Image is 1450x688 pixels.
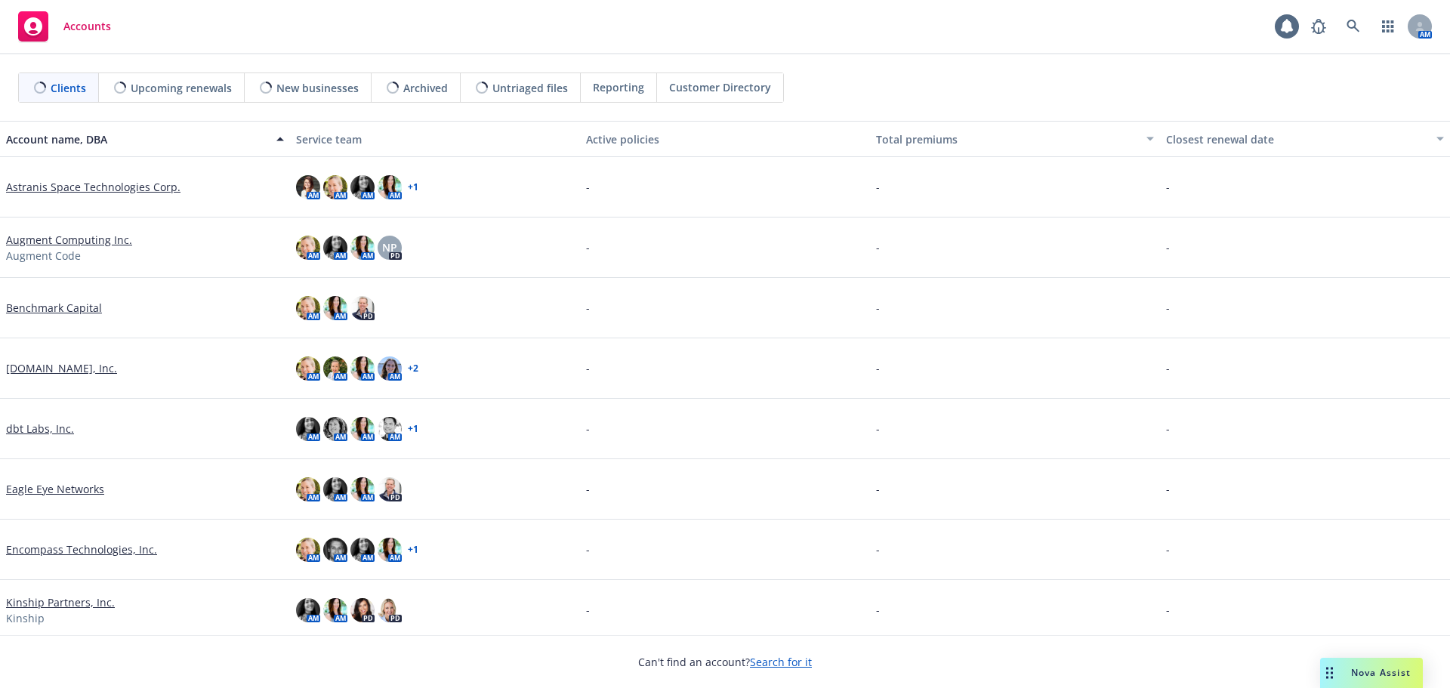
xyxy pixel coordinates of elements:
img: photo [296,236,320,260]
img: photo [323,356,347,381]
img: photo [350,598,375,622]
img: photo [296,417,320,441]
a: + 1 [408,183,418,192]
span: Customer Directory [669,79,771,95]
span: - [1166,360,1170,376]
button: Total premiums [870,121,1160,157]
a: dbt Labs, Inc. [6,421,74,437]
span: - [586,360,590,376]
a: Kinship Partners, Inc. [6,594,115,610]
span: - [1166,421,1170,437]
span: - [1166,239,1170,255]
div: Service team [296,131,574,147]
a: Eagle Eye Networks [6,481,104,497]
span: - [586,541,590,557]
a: + 1 [408,545,418,554]
img: photo [378,477,402,501]
span: Accounts [63,20,111,32]
img: photo [350,175,375,199]
span: Upcoming renewals [131,80,232,96]
a: + 2 [408,364,418,373]
span: - [876,541,880,557]
a: Benchmark Capital [6,300,102,316]
img: photo [296,356,320,381]
img: photo [323,417,347,441]
span: - [876,360,880,376]
span: - [1166,481,1170,497]
a: Augment Computing Inc. [6,232,132,248]
span: - [876,239,880,255]
span: - [586,179,590,195]
img: photo [323,538,347,562]
img: photo [378,538,402,562]
span: - [876,300,880,316]
span: - [586,300,590,316]
img: photo [350,417,375,441]
button: Closest renewal date [1160,121,1450,157]
span: - [876,481,880,497]
span: - [586,421,590,437]
span: - [1166,602,1170,618]
img: photo [323,175,347,199]
span: - [1166,300,1170,316]
img: photo [378,356,402,381]
img: photo [323,598,347,622]
div: Active policies [586,131,864,147]
a: Search for it [750,655,812,669]
span: - [876,179,880,195]
span: - [1166,179,1170,195]
span: Archived [403,80,448,96]
span: Augment Code [6,248,81,264]
span: Clients [51,80,86,96]
span: Can't find an account? [638,654,812,670]
span: Kinship [6,610,45,626]
a: Accounts [12,5,117,48]
span: New businesses [276,80,359,96]
div: Closest renewal date [1166,131,1427,147]
img: photo [323,477,347,501]
img: photo [378,417,402,441]
img: photo [350,356,375,381]
img: photo [296,296,320,320]
a: Search [1338,11,1368,42]
div: Drag to move [1320,658,1339,688]
a: [DOMAIN_NAME], Inc. [6,360,117,376]
img: photo [323,296,347,320]
img: photo [350,477,375,501]
img: photo [296,538,320,562]
button: Active policies [580,121,870,157]
img: photo [378,598,402,622]
img: photo [350,538,375,562]
span: Untriaged files [492,80,568,96]
img: photo [296,175,320,199]
span: - [876,602,880,618]
img: photo [378,175,402,199]
a: Switch app [1373,11,1403,42]
img: photo [323,236,347,260]
span: - [876,421,880,437]
div: Total premiums [876,131,1137,147]
a: Astranis Space Technologies Corp. [6,179,180,195]
button: Service team [290,121,580,157]
span: - [586,481,590,497]
span: - [1166,541,1170,557]
span: - [586,239,590,255]
img: photo [350,236,375,260]
a: Report a Bug [1303,11,1334,42]
img: photo [296,598,320,622]
div: Account name, DBA [6,131,267,147]
span: - [586,602,590,618]
img: photo [296,477,320,501]
span: Reporting [593,79,644,95]
span: NP [382,239,397,255]
span: Nova Assist [1351,666,1411,679]
img: photo [350,296,375,320]
button: Nova Assist [1320,658,1423,688]
a: + 1 [408,424,418,433]
a: Encompass Technologies, Inc. [6,541,157,557]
